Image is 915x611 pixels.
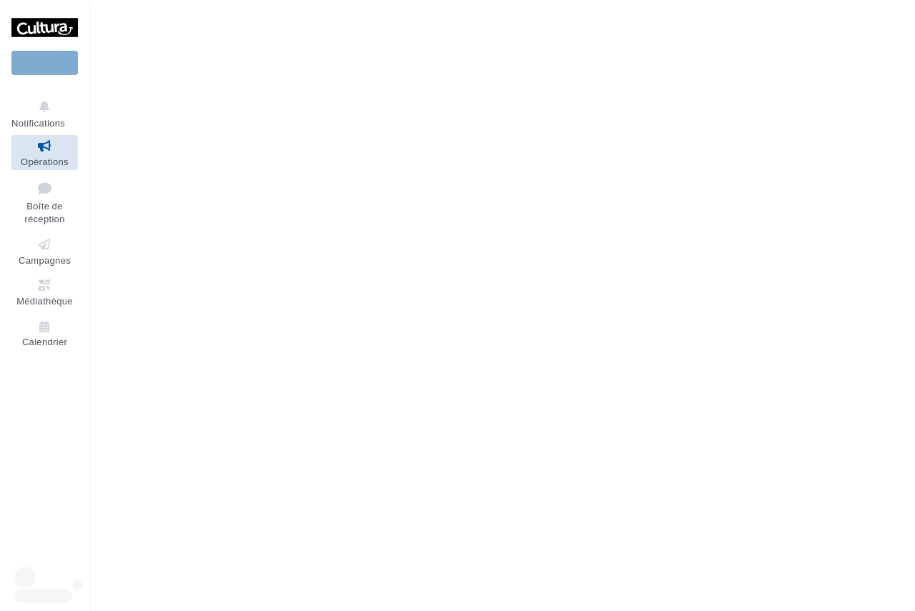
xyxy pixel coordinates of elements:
a: Boîte de réception [11,176,78,228]
span: Notifications [11,117,65,129]
span: Boîte de réception [24,200,64,225]
span: Opérations [21,156,69,167]
div: Nouvelle campagne [11,51,78,75]
a: Médiathèque [11,274,78,309]
span: Calendrier [22,337,67,348]
span: Campagnes [19,254,71,266]
a: Calendrier [11,316,78,351]
a: Opérations [11,135,78,170]
a: Campagnes [11,234,78,269]
span: Médiathèque [16,295,73,307]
